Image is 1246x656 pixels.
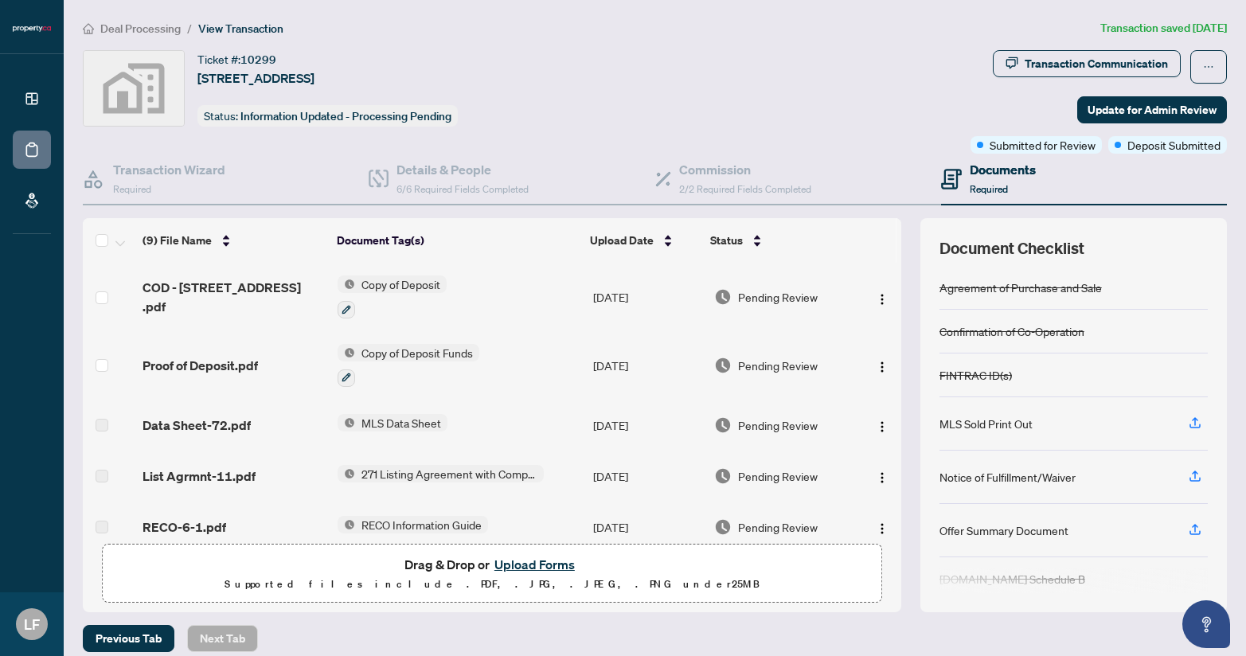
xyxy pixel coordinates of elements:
[338,516,355,533] img: Status Icon
[143,416,251,435] span: Data Sheet-72.pdf
[143,517,226,537] span: RECO-6-1.pdf
[83,625,174,652] button: Previous Tab
[939,366,1012,384] div: FINTRAC ID(s)
[993,50,1181,77] button: Transaction Communication
[704,218,854,263] th: Status
[710,232,743,249] span: Status
[136,218,330,263] th: (9) File Name
[939,468,1076,486] div: Notice of Fulfillment/Waiver
[338,516,488,533] button: Status IconRECO Information Guide
[338,344,355,361] img: Status Icon
[198,21,283,36] span: View Transaction
[112,575,872,594] p: Supported files include .PDF, .JPG, .JPEG, .PNG under 25 MB
[939,521,1068,539] div: Offer Summary Document
[876,522,889,535] img: Logo
[714,467,732,485] img: Document Status
[1100,19,1227,37] article: Transaction saved [DATE]
[1203,61,1214,72] span: ellipsis
[143,467,256,486] span: List Agrmnt-11.pdf
[738,357,818,374] span: Pending Review
[338,414,447,431] button: Status IconMLS Data Sheet
[714,357,732,374] img: Document Status
[197,105,458,127] div: Status:
[113,183,151,195] span: Required
[113,160,225,179] h4: Transaction Wizard
[990,136,1096,154] span: Submitted for Review
[143,356,258,375] span: Proof of Deposit.pdf
[396,160,529,179] h4: Details & People
[240,53,276,67] span: 10299
[338,344,479,387] button: Status IconCopy of Deposit Funds
[143,278,325,316] span: COD - [STREET_ADDRESS] .pdf
[83,23,94,34] span: home
[338,465,355,482] img: Status Icon
[939,322,1084,340] div: Confirmation of Co-Operation
[404,554,580,575] span: Drag & Drop or
[939,279,1102,296] div: Agreement of Purchase and Sale
[587,400,708,451] td: [DATE]
[396,183,529,195] span: 6/6 Required Fields Completed
[738,288,818,306] span: Pending Review
[869,514,895,540] button: Logo
[587,502,708,553] td: [DATE]
[584,218,704,263] th: Upload Date
[869,284,895,310] button: Logo
[490,554,580,575] button: Upload Forms
[869,463,895,489] button: Logo
[876,471,889,484] img: Logo
[587,331,708,400] td: [DATE]
[869,353,895,378] button: Logo
[1182,600,1230,648] button: Open asap
[143,232,212,249] span: (9) File Name
[970,183,1008,195] span: Required
[939,415,1033,432] div: MLS Sold Print Out
[876,420,889,433] img: Logo
[355,516,488,533] span: RECO Information Guide
[939,237,1084,260] span: Document Checklist
[590,232,654,249] span: Upload Date
[24,613,40,635] span: LF
[96,626,162,651] span: Previous Tab
[869,412,895,438] button: Logo
[1077,96,1227,123] button: Update for Admin Review
[876,293,889,306] img: Logo
[876,361,889,373] img: Logo
[355,465,544,482] span: 271 Listing Agreement with Company Schedule A
[103,545,881,603] span: Drag & Drop orUpload FormsSupported files include .PDF, .JPG, .JPEG, .PNG under25MB
[970,160,1036,179] h4: Documents
[1025,51,1168,76] div: Transaction Communication
[355,344,479,361] span: Copy of Deposit Funds
[338,414,355,431] img: Status Icon
[187,19,192,37] li: /
[587,451,708,502] td: [DATE]
[738,467,818,485] span: Pending Review
[714,518,732,536] img: Document Status
[13,24,51,33] img: logo
[338,275,355,293] img: Status Icon
[714,288,732,306] img: Document Status
[355,414,447,431] span: MLS Data Sheet
[355,275,447,293] span: Copy of Deposit
[240,109,451,123] span: Information Updated - Processing Pending
[587,263,708,331] td: [DATE]
[84,51,184,126] img: svg%3e
[738,518,818,536] span: Pending Review
[197,68,314,88] span: [STREET_ADDRESS]
[100,21,181,36] span: Deal Processing
[338,275,447,318] button: Status IconCopy of Deposit
[738,416,818,434] span: Pending Review
[330,218,584,263] th: Document Tag(s)
[1127,136,1221,154] span: Deposit Submitted
[679,160,811,179] h4: Commission
[714,416,732,434] img: Document Status
[679,183,811,195] span: 2/2 Required Fields Completed
[187,625,258,652] button: Next Tab
[1088,97,1217,123] span: Update for Admin Review
[197,50,276,68] div: Ticket #:
[338,465,544,482] button: Status Icon271 Listing Agreement with Company Schedule A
